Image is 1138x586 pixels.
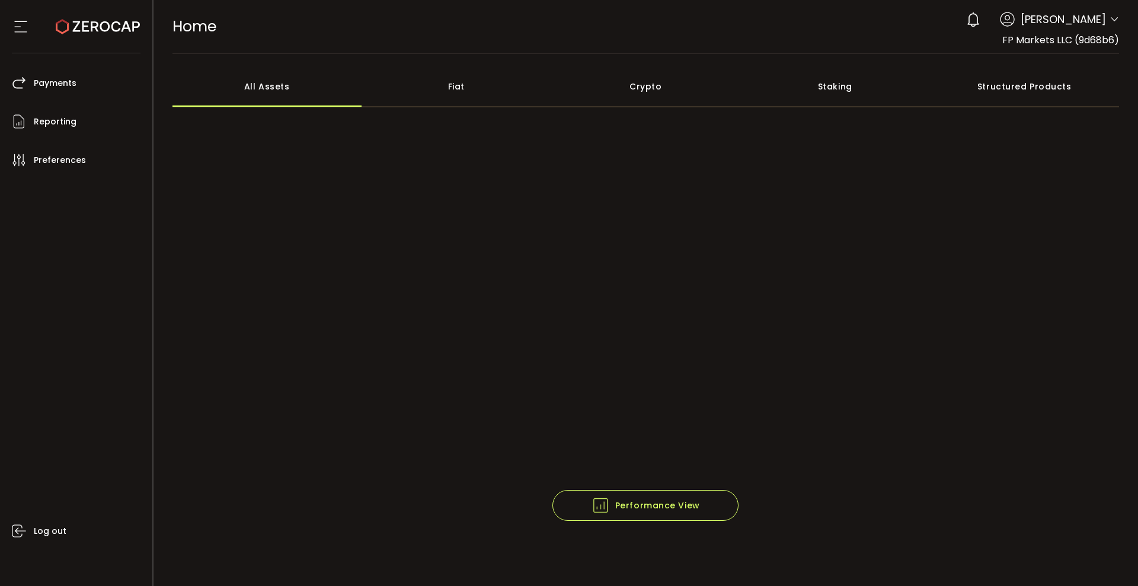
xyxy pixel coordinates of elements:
[34,113,76,130] span: Reporting
[34,523,66,540] span: Log out
[592,497,700,514] span: Performance View
[1021,11,1106,27] span: [PERSON_NAME]
[34,75,76,92] span: Payments
[362,66,551,107] div: Fiat
[930,66,1120,107] div: Structured Products
[740,66,930,107] div: Staking
[34,152,86,169] span: Preferences
[551,66,741,107] div: Crypto
[172,16,216,37] span: Home
[552,490,739,521] button: Performance View
[172,66,362,107] div: All Assets
[1002,33,1119,47] span: FP Markets LLC (9d68b6)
